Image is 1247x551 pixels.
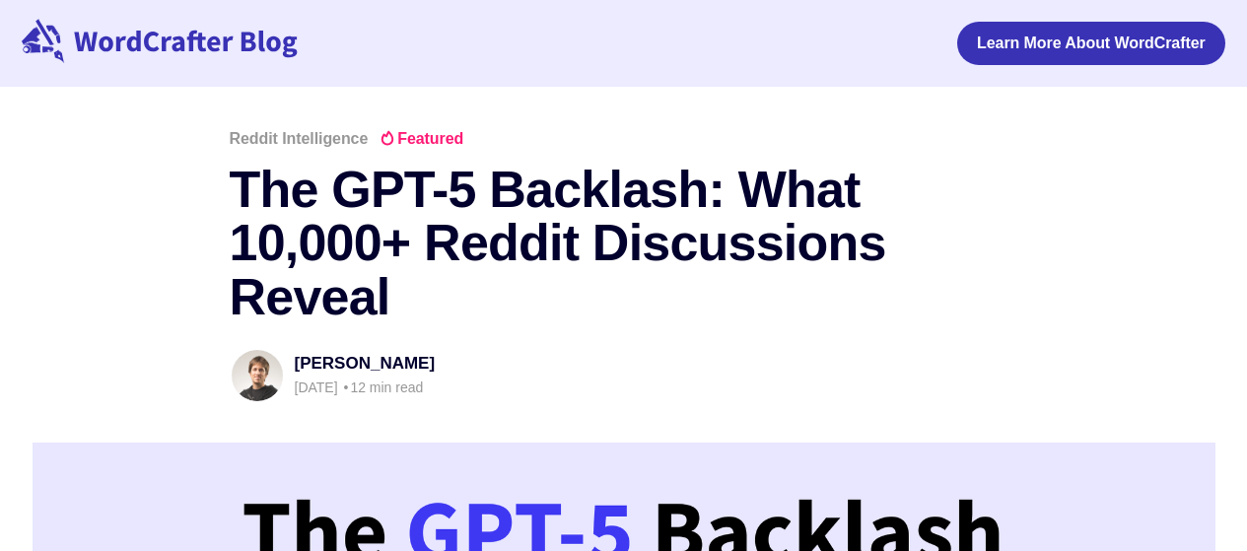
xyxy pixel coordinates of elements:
img: Federico Pascual [232,350,283,401]
time: [DATE] [295,379,338,395]
h1: The GPT-5 Backlash: What 10,000+ Reddit Discussions Reveal [230,163,1018,324]
span: • [343,379,348,396]
a: Learn More About WordCrafter [957,22,1225,65]
a: Read more of Federico Pascual [230,348,285,403]
span: 12 min read [341,379,423,395]
a: Reddit Intelligence [230,130,369,147]
span: Featured [380,131,463,147]
a: [PERSON_NAME] [295,354,436,373]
